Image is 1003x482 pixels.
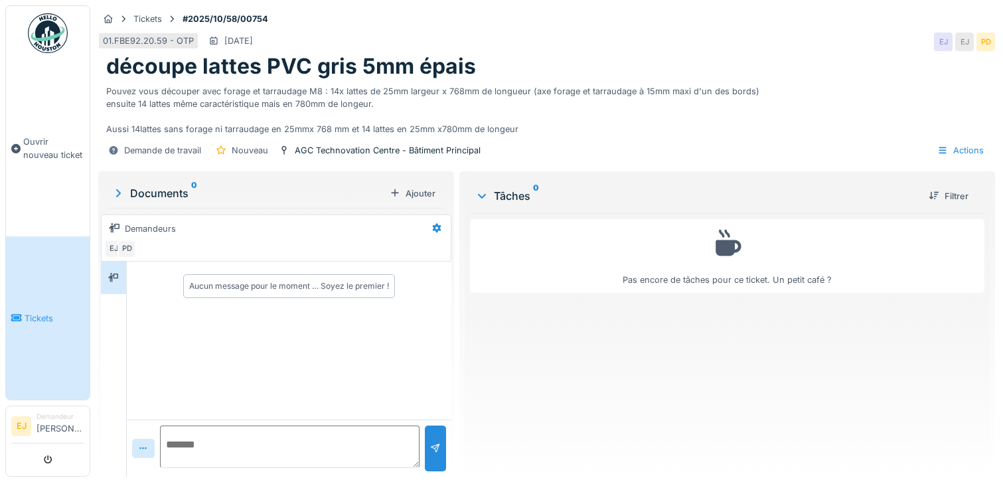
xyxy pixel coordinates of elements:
div: EJ [934,33,953,51]
img: Badge_color-CXgf-gQk.svg [28,13,68,53]
div: PD [976,33,995,51]
div: Actions [931,141,990,160]
li: [PERSON_NAME] [37,412,84,440]
div: Demandeur [37,412,84,422]
sup: 0 [191,185,197,201]
div: Tickets [133,13,162,25]
div: EJ [955,33,974,51]
div: 01.FBE92.20.59 - OTP [103,35,194,47]
div: Pouvez vous découper avec forage et tarraudage M8 : 14x lattes de 25mm largeur x 768mm de longueu... [106,80,987,136]
div: Aucun message pour le moment … Soyez le premier ! [189,280,389,292]
div: [DATE] [224,35,253,47]
div: Demande de travail [124,144,201,157]
span: Ouvrir nouveau ticket [23,135,84,161]
div: Documents [112,185,384,201]
span: Tickets [25,312,84,325]
div: PD [117,240,136,258]
a: Ouvrir nouveau ticket [6,60,90,236]
div: Demandeurs [125,222,176,235]
div: AGC Technovation Centre - Bâtiment Principal [295,144,481,157]
div: Filtrer [923,187,974,205]
a: EJ Demandeur[PERSON_NAME] [11,412,84,443]
li: EJ [11,416,31,436]
h1: découpe lattes PVC gris 5mm épais [106,54,476,79]
div: Pas encore de tâches pour ce ticket. Un petit café ? [479,225,976,287]
div: Nouveau [232,144,268,157]
div: EJ [104,240,123,258]
strong: #2025/10/58/00754 [177,13,273,25]
div: Tâches [475,188,918,204]
sup: 0 [533,188,539,204]
a: Tickets [6,236,90,400]
div: Ajouter [384,185,441,202]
